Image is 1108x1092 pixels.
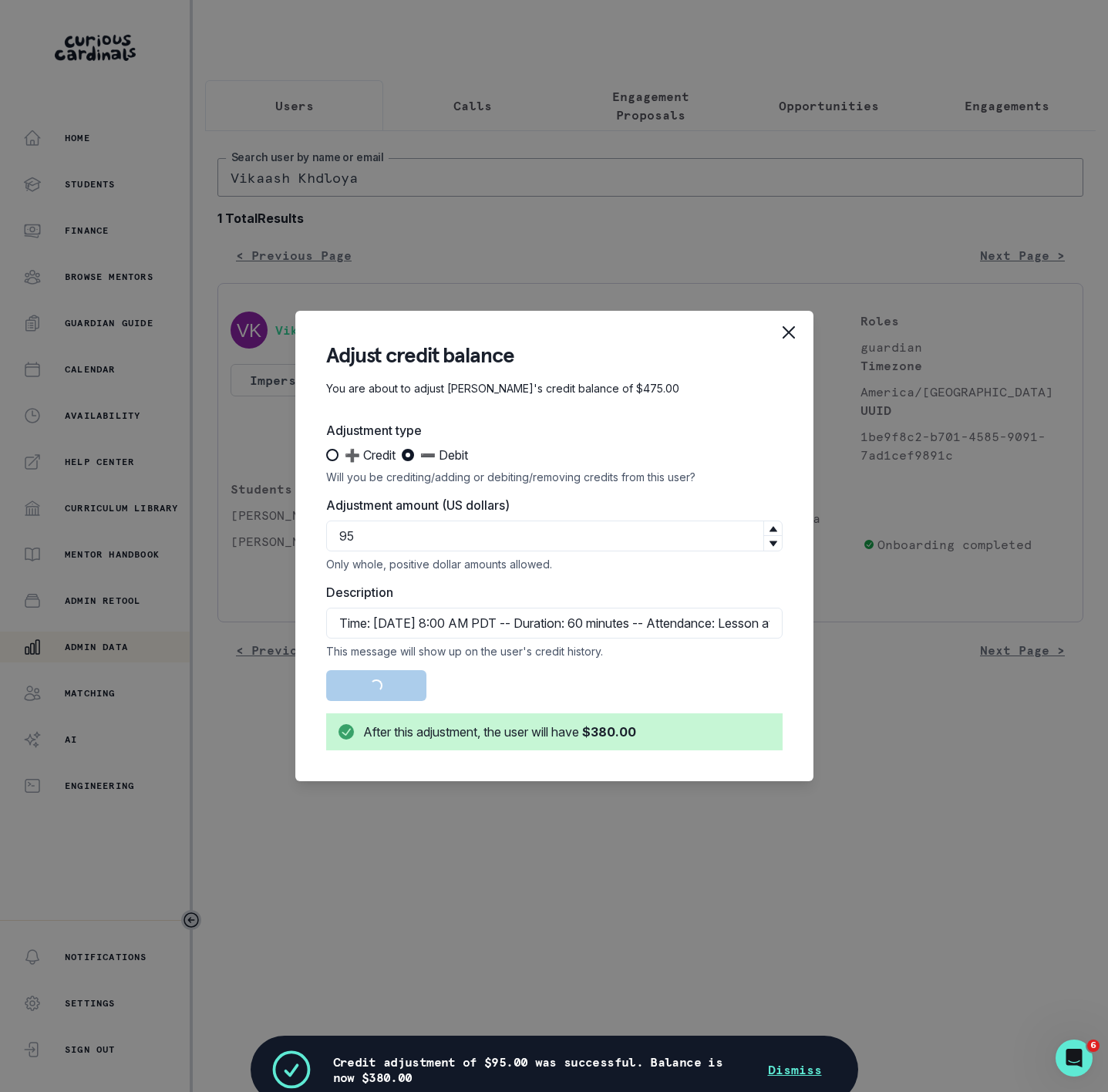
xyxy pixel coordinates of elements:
span: ➕ Credit [345,446,396,464]
b: $380.00 [581,724,635,740]
div: Only whole, positive dollar amounts allowed. [326,558,783,571]
iframe: Intercom live chat [1056,1040,1093,1077]
div: This message will show up on the user's credit history. [326,645,783,658]
header: Adjust credit balance [326,342,783,369]
span: 6 [1087,1040,1100,1052]
p: You are about to adjust [PERSON_NAME]'s credit balance of $475.00 [326,381,783,396]
label: Adjustment amount (US dollars) [326,496,773,514]
span: ➖ Debit [420,446,468,464]
div: After this adjustment, the user will have [363,723,636,741]
label: Description [326,583,773,602]
button: Dismiss [749,1054,840,1085]
p: Credit adjustment of $95.00 was successful. Balance is now $380.00 [333,1054,749,1085]
button: Close [773,317,803,348]
div: Will you be crediting/adding or debiting/removing credits from this user? [326,470,783,484]
label: Adjustment type [326,421,773,440]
